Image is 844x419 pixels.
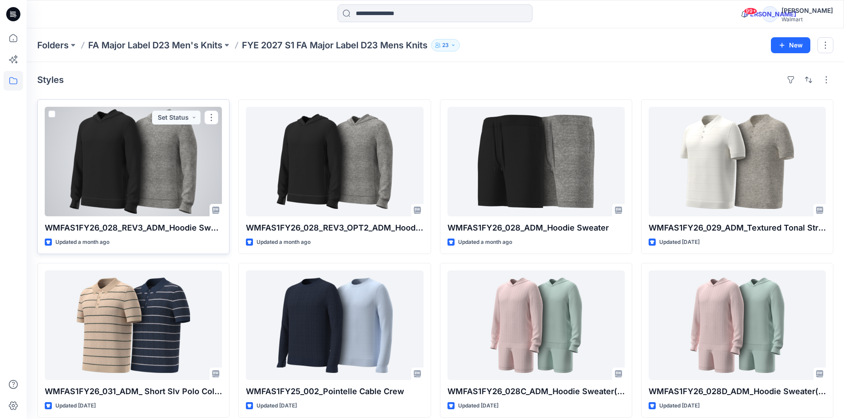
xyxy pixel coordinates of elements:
p: WMFAS1FY26_028C_ADM_Hoodie Sweater(TM) [447,385,625,398]
p: WMFAS1FY26_028_ADM_Hoodie Sweater [447,222,625,234]
p: WMFAS1FY26_029_ADM_Textured Tonal Stripe [649,222,826,234]
p: Updated [DATE] [458,401,498,411]
p: WMFAS1FY26_028_REV3_ADM_Hoodie Sweater [45,222,222,234]
div: [PERSON_NAME] [762,6,778,22]
a: WMFAS1FY26_031_ADM_ Short Slv Polo Collar [45,270,222,380]
a: FA Major Label D23 Men's Knits [88,39,222,51]
p: WMFAS1FY26_031_ADM_ Short Slv Polo Collar [45,385,222,398]
p: 23 [442,40,449,50]
p: Updated [DATE] [659,238,700,247]
a: WMFAS1FY26_029_ADM_Textured Tonal Stripe [649,107,826,216]
div: [PERSON_NAME] [782,5,833,16]
p: Updated a month ago [55,238,109,247]
h4: Styles [37,74,64,85]
a: WMFAS1FY26_028_ADM_Hoodie Sweater [447,107,625,216]
a: WMFAS1FY26_028_REV3_ADM_Hoodie Sweater [45,107,222,216]
span: 99+ [744,8,757,15]
div: Walmart [782,16,833,23]
p: Updated a month ago [458,238,512,247]
p: WMFAS1FY26_028D_ADM_Hoodie Sweater(TM) [649,385,826,398]
button: 23 [431,39,460,51]
a: WMFAS1FY25_002_Pointelle Cable Crew [246,270,423,380]
button: New [771,37,810,53]
a: Folders [37,39,69,51]
p: WMFAS1FY25_002_Pointelle Cable Crew [246,385,423,398]
p: Updated [DATE] [55,401,96,411]
p: WMFAS1FY26_028_REV3_OPT2_ADM_Hoodie Sweater [246,222,423,234]
p: Updated [DATE] [659,401,700,411]
a: WMFAS1FY26_028_REV3_OPT2_ADM_Hoodie Sweater [246,107,423,216]
p: Updated [DATE] [257,401,297,411]
a: WMFAS1FY26_028C_ADM_Hoodie Sweater(TM) [447,270,625,380]
p: Updated a month ago [257,238,311,247]
a: WMFAS1FY26_028D_ADM_Hoodie Sweater(TM) [649,270,826,380]
p: FYE 2027 S1 FA Major Label D23 Mens Knits [242,39,428,51]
